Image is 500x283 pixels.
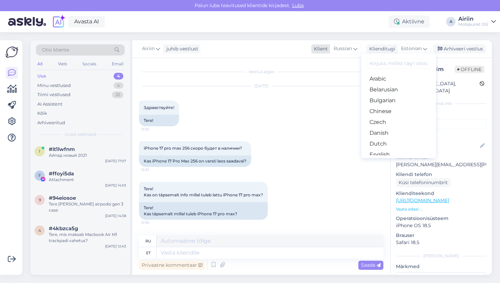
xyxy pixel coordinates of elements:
span: Saada [361,262,381,268]
div: 4 [114,82,123,89]
img: explore-ai [52,15,66,29]
a: Chinese [361,106,436,117]
input: Kirjuta, millist tag'i otsid [367,58,431,69]
a: Arabic [361,73,436,84]
span: Airiin [142,45,155,52]
div: Socials [81,60,98,68]
div: Privaatne kommentaar [139,261,205,270]
div: A [446,17,456,26]
span: #ffoyi5da [49,171,74,177]
div: [PERSON_NAME] [396,253,486,259]
div: Kas iPhone 17 Pro Max 256 on varsti laos saadaval? [139,155,251,167]
p: Brauser [396,232,486,239]
div: All [36,60,44,68]
div: Kliendi info [396,101,486,107]
div: Web [57,60,68,68]
a: Belarusian [361,84,436,95]
div: Arhiveeri vestlus [434,44,486,53]
div: Tere! [139,115,179,126]
div: Airiin [458,16,488,22]
a: Bulgarian [361,95,436,106]
div: Mobipunkt OÜ [458,22,488,27]
a: Danish [361,128,436,138]
div: Vestlus algas [139,69,383,75]
div: Klient [311,45,328,52]
div: Aktiivne [388,16,430,28]
p: Klienditeekond [396,190,486,197]
span: Russian [334,45,352,52]
div: Uus [37,73,46,80]
p: Operatsioonisüsteem [396,215,486,222]
div: [DATE] 14:38 [105,213,126,218]
span: i [39,149,40,154]
span: 12:35 [141,220,166,225]
div: Klienditugi [366,45,395,52]
span: Uued vestlused [65,131,96,137]
p: Kliendi email [396,154,486,161]
p: Kliendi tag'id [396,111,486,118]
div: Tere! Kas täpsemalt millal tuleb iPhone 17 pro max? [139,202,268,220]
span: #94eiosoe [49,195,76,201]
span: Otsi kliente [42,46,69,53]
div: [DATE] 12:43 [105,244,126,249]
div: Tiimi vestlused [37,91,71,98]
div: [DATE] 17:07 [105,158,126,164]
p: Kliendi nimi [396,132,486,139]
span: #4kbzca5g [49,225,78,232]
span: Tere! Kas on täpsemalt info millal tuleb lattu iPhone 17 pro max? [144,186,263,197]
div: Email [111,60,125,68]
p: Safari 18.5 [396,239,486,246]
a: Dutch [361,138,436,149]
img: Askly Logo [5,46,18,59]
div: ru [145,235,151,247]
span: 12:33 [141,167,166,172]
span: 9 [39,197,41,202]
div: Arhiveeritud [37,119,65,126]
p: [PERSON_NAME][EMAIL_ADDRESS][PERSON_NAME][DOMAIN_NAME] [396,161,486,168]
div: Tere, mis maksab Macbook Air M1 trackpadi vahetus? [49,232,126,244]
div: [DATE] 14:53 [105,183,126,188]
p: Märkmed [396,263,486,270]
div: Küsi telefoninumbrit [396,178,451,187]
a: [URL][DOMAIN_NAME] [396,197,449,203]
div: Tere [PERSON_NAME] airpodsi gen 3 case [49,201,126,213]
span: 4 [38,228,41,233]
a: English [361,149,436,160]
p: Vaata edasi ... [396,206,486,212]
div: Айпад новый 2021 [49,152,126,158]
span: #it1lwfnm [49,146,75,152]
div: Attachment [49,177,126,183]
span: Luba [290,2,306,8]
p: Kliendi telefon [396,171,486,178]
div: et [146,247,151,259]
div: 32 [112,91,123,98]
span: Estonian [401,45,422,52]
span: Offline [455,66,484,73]
span: iPhone 17 pro max 256 скоро будет в наличии? [144,146,242,151]
input: Lisa tag [396,119,486,129]
div: [DATE] [139,83,383,89]
div: [GEOGRAPHIC_DATA], [GEOGRAPHIC_DATA] [398,80,480,94]
span: f [38,173,41,178]
span: 12:32 [141,127,166,132]
span: Здравствуйте! [144,105,174,110]
div: AI Assistent [37,101,62,108]
div: Kõik [37,110,47,117]
a: Czech [361,117,436,128]
input: Lisa nimi [396,142,479,150]
p: iPhone OS 18.5 [396,222,486,229]
div: 4 [114,73,123,80]
div: juhib vestlust [164,45,198,52]
div: Minu vestlused [37,82,71,89]
a: Avasta AI [68,16,105,27]
a: AiriinMobipunkt OÜ [458,16,496,27]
